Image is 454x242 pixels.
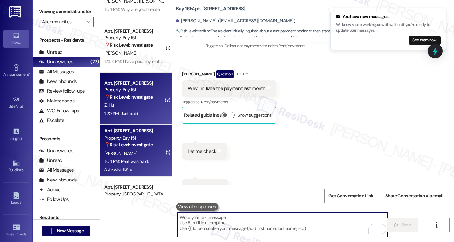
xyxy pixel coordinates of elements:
[39,88,85,95] div: Review follow-ups
[104,111,138,116] div: 1:20 PM: Just paid
[104,142,153,148] strong: ❓ Risk Level: Investigate
[104,28,165,34] div: Apt. [STREET_ADDRESS]
[3,222,29,239] a: Guest Cards
[42,17,83,27] input: All communities
[188,184,207,191] div: Just paid
[104,135,165,141] div: Property: Bay 151
[104,87,165,93] div: Property: Bay 151
[33,135,100,142] div: Prospects
[33,37,100,44] div: Prospects + Residents
[39,7,94,17] label: Viewing conversations for
[176,18,295,24] div: [PERSON_NAME]. ([EMAIL_ADDRESS][DOMAIN_NAME])
[104,80,165,87] div: Apt. [STREET_ADDRESS]
[39,177,77,183] div: New Inbounds
[22,135,23,140] span: •
[324,189,378,203] button: Get Conversation Link
[104,150,137,156] span: [PERSON_NAME]
[104,158,149,164] div: 1:04 PM: Rent was paid.
[104,166,165,174] div: Archived on [DATE]
[3,126,29,143] a: Insights •
[385,193,443,199] span: Share Conversation via email
[278,43,306,48] span: Rent/payments
[184,112,222,121] div: Related guidelines
[237,112,272,119] label: Show suggestions
[39,117,64,124] div: Escalate
[235,71,248,77] div: 1:16 PM
[336,22,441,34] p: We know you're working, so we'll wait until you're ready to update your messages.
[182,97,276,107] div: Tagged as:
[434,222,439,228] i: 
[39,196,69,203] div: Follow Ups
[104,34,165,41] div: Property: Bay 151
[216,70,234,78] div: Question
[104,102,114,108] span: Z. Hu
[328,6,335,12] button: Close toast
[104,50,137,56] span: [PERSON_NAME]
[104,42,153,48] strong: ❓ Risk Level: Investigate
[3,94,29,112] a: Site Visit •
[381,189,447,203] button: Share Conversation via email
[188,148,216,155] div: Let me check
[9,6,23,18] img: ResiDesk Logo
[39,59,73,65] div: Unanswered
[201,99,228,105] span: Rent/payments
[49,228,54,234] i: 
[29,71,30,76] span: •
[33,214,100,221] div: Residents
[87,19,90,24] i: 
[104,191,165,197] div: Property: [GEOGRAPHIC_DATA]
[39,49,62,56] div: Unread
[39,68,74,75] div: All Messages
[39,107,79,114] div: WO Follow-ups
[42,226,90,236] button: New Message
[3,158,29,175] a: Buildings
[39,98,75,104] div: Maintenance
[394,222,399,228] i: 
[104,128,165,134] div: Apt. [STREET_ADDRESS]
[104,184,165,191] div: Apt. [STREET_ADDRESS]
[409,36,441,45] button: See them now!
[104,59,313,64] div: 12:58 PM: I have paid my rent. What is this fee that you have put on my account with no communica...
[336,13,441,20] div: You have new messages!
[39,157,62,164] div: Unread
[387,218,419,232] button: Send
[3,30,29,47] a: Inbox
[328,193,373,199] span: Get Conversation Link
[104,94,153,100] strong: ❓ Risk Level: Investigate
[3,190,29,208] a: Leads
[89,57,100,67] div: (77)
[39,167,74,174] div: All Messages
[176,6,245,12] b: Bay 151: Apt. [STREET_ADDRESS]
[182,70,276,80] div: [PERSON_NAME]
[57,227,84,234] span: New Message
[206,41,449,50] div: Tagged as:
[177,213,388,237] textarea: To enrich screen reader interactions, please activate Accessibility in Grammarly extension settings
[176,28,454,42] span: : The resident initially inquired about a rent payment reminder, then stated they paid and confir...
[104,7,303,12] div: 1:04 PM: Why are you threatening us with collections now when you said to pay by the end of the m...
[188,85,265,92] div: Why I initiate the payment last month
[23,103,24,108] span: •
[39,147,73,154] div: Unanswered
[176,28,210,34] strong: 🔧 Risk Level: Medium
[39,78,77,85] div: New Inbounds
[224,43,278,48] span: Delinquent payment reminders ,
[39,186,61,193] div: Active
[401,222,411,228] span: Send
